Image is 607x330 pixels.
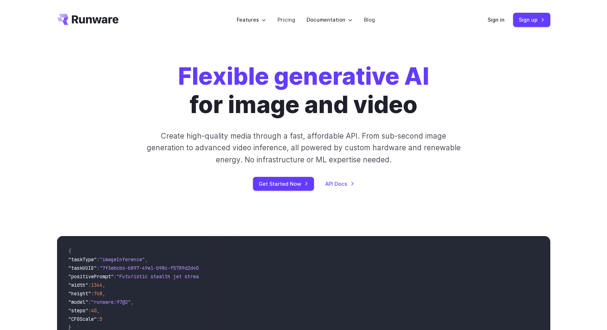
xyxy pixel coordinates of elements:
[91,307,97,314] span: 40
[277,16,295,24] a: Pricing
[68,256,97,263] span: "taskType"
[68,248,71,254] span: {
[97,256,100,263] span: :
[114,273,117,280] span: :
[102,290,105,297] span: ,
[100,265,207,271] span: "7f3ebcb6-b897-49e1-b98c-f5789d2d40d7"
[145,256,148,263] span: ,
[97,307,100,314] span: ,
[88,282,91,288] span: :
[117,273,375,280] span: "Futuristic stealth jet streaking through a neon-lit cityscape with glowing purple exhaust"
[102,282,105,288] span: ,
[178,62,429,119] h1: for image and video
[97,265,100,271] span: :
[513,13,550,27] a: Sign up
[68,282,88,288] span: "width"
[237,16,266,24] label: Features
[253,177,314,191] a: Get Started Now
[88,299,91,305] span: :
[88,307,91,314] span: :
[488,16,505,24] a: Sign in
[68,316,97,322] span: "CFGScale"
[131,299,134,305] span: ,
[57,14,119,25] a: Go to /
[178,62,429,90] strong: Flexible generative AI
[68,290,91,297] span: "height"
[91,299,131,305] span: "runware:97@2"
[94,290,102,297] span: 768
[68,299,88,305] span: "model"
[68,265,97,271] span: "taskUUID"
[307,16,353,24] label: Documentation
[325,180,354,188] a: API Docs
[146,130,461,166] p: Create high-quality media through a fast, affordable API. From sub-second image generation to adv...
[100,316,102,322] span: 5
[68,307,88,314] span: "steps"
[100,256,145,263] span: "imageInference"
[91,282,102,288] span: 1344
[68,273,114,280] span: "positivePrompt"
[97,316,100,322] span: :
[364,16,375,24] a: Blog
[91,290,94,297] span: :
